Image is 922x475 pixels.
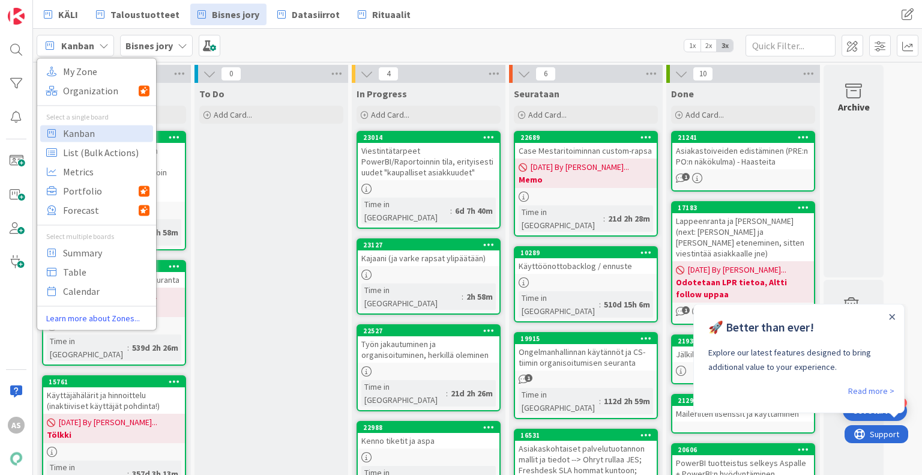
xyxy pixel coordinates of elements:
[49,378,185,386] div: 15761
[43,377,185,414] div: 15761Käyttäjähälärit ja hinnoittelu (inaktiiviset käyttäjät pohdinta!)
[672,132,814,169] div: 21241Asiakastoiveiden edistäminen (PRE:n PO:n näkökulma) - Haasteita
[682,173,690,181] span: 1
[63,201,139,219] span: Forecast
[40,283,153,300] a: Calendar
[361,380,446,407] div: Time in [GEOGRAPHIC_DATA]
[528,109,567,120] span: Add Card...
[63,62,149,80] span: My Zone
[63,163,149,181] span: Metrics
[717,40,733,52] span: 3x
[671,201,815,325] a: 17183Lappeenranta ja [PERSON_NAME] (next: [PERSON_NAME] ja [PERSON_NAME] eteneminen, sitten viest...
[672,395,814,406] div: 21291
[63,282,149,300] span: Calendar
[515,333,657,344] div: 19915
[63,263,149,281] span: Table
[63,82,139,100] span: Organization
[40,264,153,280] a: Table
[672,336,814,362] div: 21939Jälkilaskelmien toteuttajat
[58,7,78,22] span: KÄLI
[678,446,814,454] div: 20606
[127,341,129,354] span: :
[693,67,713,81] span: 10
[672,406,814,422] div: Mailerliten lisenssit ja käyttäminen
[671,394,815,434] a: 21291Mailerliten lisenssit ja käyttäminen
[684,40,701,52] span: 1x
[357,324,501,411] a: 22527Työn jakautuminen ja organisoituminen, herkillä oleminenTime in [GEOGRAPHIC_DATA]:21d 2h 26m
[525,374,532,382] span: 1
[672,395,814,422] div: 21291Mailerliten lisenssit ja käyttäminen
[125,40,173,52] b: Bisnes jory
[515,132,657,143] div: 22689
[838,100,870,114] div: Archive
[531,161,629,174] span: [DATE] By [PERSON_NAME]...
[678,133,814,142] div: 21241
[358,433,499,449] div: Kenno tiketit ja aspa
[8,417,25,434] div: AS
[25,2,55,16] span: Support
[110,7,179,22] span: Taloustuotteet
[270,4,347,25] a: Datasiirrot
[515,143,657,159] div: Case Mestaritoiminnan custom-rapsa
[40,82,153,99] a: Organization
[515,430,657,441] div: 16531
[371,109,409,120] span: Add Card...
[358,132,499,143] div: 23014
[450,204,452,217] span: :
[515,132,657,159] div: 22689Case Mestaritoiminnan custom-rapsa
[514,246,658,322] a: 10289Käyttöönottobacklog / ennusteTime in [GEOGRAPHIC_DATA]:510d 15h 6m
[358,250,499,266] div: Kajaani (ja varke rapsat ylipäätään)
[37,231,156,242] div: Select multiple boards
[701,40,717,52] span: 2x
[514,88,559,100] span: Seurataan
[363,327,499,335] div: 22527
[601,298,653,311] div: 510d 15h 6m
[363,241,499,249] div: 23127
[519,291,599,318] div: Time in [GEOGRAPHIC_DATA]
[685,109,724,120] span: Add Card...
[361,283,462,310] div: Time in [GEOGRAPHIC_DATA]
[671,334,815,384] a: 21939Jälkilaskelmien toteuttajat
[693,304,908,418] iframe: UserGuiding Product Updates RC Tooltip
[746,35,836,56] input: Quick Filter...
[514,332,658,419] a: 19915Ongelmanhallinnan käytännöt ja CS-tiimin organisoitumisen seurantaTime in [GEOGRAPHIC_DATA]:...
[682,306,690,314] span: 1
[214,109,252,120] span: Add Card...
[448,387,496,400] div: 21d 2h 26m
[358,422,499,433] div: 22988
[372,7,411,22] span: Rituaalit
[40,63,153,80] a: My Zone
[672,143,814,169] div: Asiakastoiveiden edistäminen (PRE:n PO:n näkökulma) - Haasteita
[40,125,153,142] a: Kanban
[535,67,556,81] span: 6
[358,422,499,449] div: 22988Kenno tiketit ja aspa
[688,264,786,276] span: [DATE] By [PERSON_NAME]...
[452,204,496,217] div: 6d 7h 40m
[514,131,658,237] a: 22689Case Mestaritoiminnan custom-rapsa[DATE] By [PERSON_NAME]...MemoTime in [GEOGRAPHIC_DATA]:21...
[515,333,657,371] div: 19915Ongelmanhallinnan käytännöt ja CS-tiimin organisoitumisen seuranta
[357,131,501,229] a: 23014Viestintätarpeet PowerBI/Raportoinnin tila, erityisesti uudet "kaupalliset asiakkuudet"Time ...
[519,205,603,232] div: Time in [GEOGRAPHIC_DATA]
[515,344,657,371] div: Ongelmanhallinnan käytännöt ja CS-tiimin organisoitumisen seuranta
[599,298,601,311] span: :
[520,249,657,257] div: 10289
[37,312,156,325] a: Learn more about Zones...
[378,67,399,81] span: 4
[351,4,418,25] a: Rituaalit
[212,7,259,22] span: Bisnes jory
[40,202,153,219] a: Forecast
[8,450,25,467] img: avatar
[199,88,224,100] span: To Do
[357,88,407,100] span: In Progress
[37,4,85,25] a: KÄLI
[672,346,814,362] div: Jälkilaskelmien toteuttajat
[37,112,156,123] div: Select a single board
[43,377,185,387] div: 15761
[358,325,499,363] div: 22527Työn jakautuminen ja organisoituminen, herkillä oleminen
[358,336,499,363] div: Työn jakautuminen ja organisoituminen, herkillä oleminen
[520,334,657,343] div: 19915
[40,144,153,161] a: List (Bulk Actions)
